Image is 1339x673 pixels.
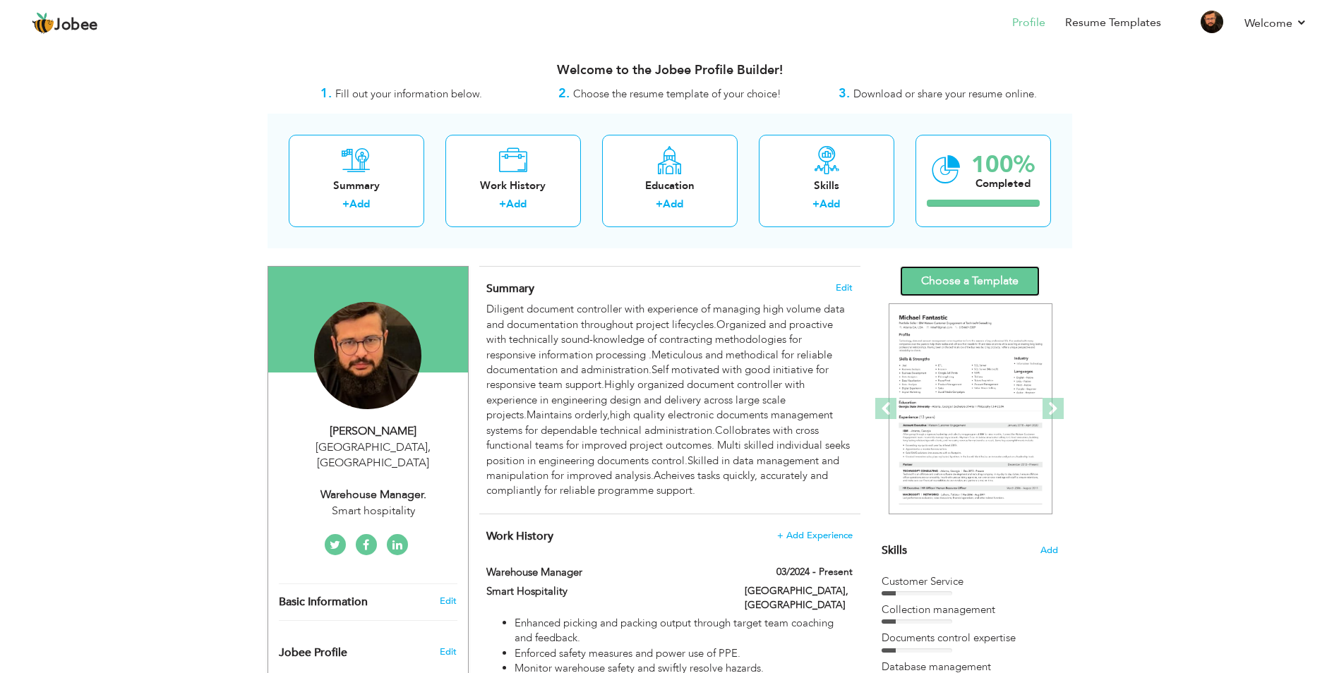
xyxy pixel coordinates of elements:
strong: 3. [839,85,850,102]
div: Warehouse Manager. [279,487,468,503]
a: Resume Templates [1065,15,1161,31]
label: Warehouse Manager [486,565,723,580]
label: [GEOGRAPHIC_DATA], [GEOGRAPHIC_DATA] [745,584,853,612]
span: Choose the resume template of your choice! [573,87,781,101]
li: Enforced safety measures and power use of PPE. [515,646,852,661]
div: Customer Service [882,574,1058,589]
span: Jobee Profile [279,647,347,660]
a: Jobee [32,12,98,35]
span: Work History [486,528,553,544]
h4: This helps to show the companies you have worked for. [486,529,852,543]
a: Choose a Template [900,266,1040,296]
img: jobee.io [32,12,54,35]
span: Edit [836,283,853,293]
div: Summary [300,178,413,193]
div: Skills [770,178,883,193]
strong: 2. [558,85,570,102]
span: + Add Experience [777,530,853,540]
div: 100% [971,153,1035,176]
span: Basic Information [279,596,368,609]
img: Profile Img [1201,11,1223,33]
div: Documents control expertise [882,631,1058,645]
label: Smart Hospitality [486,584,723,599]
div: Diligent document controller with experience of managing high volume data and documentation throu... [486,302,852,498]
span: Skills [882,542,907,558]
div: Education [613,178,726,193]
span: Download or share your resume online. [853,87,1037,101]
label: + [499,197,506,212]
a: Add [819,197,840,211]
div: Completed [971,176,1035,191]
div: Smart hospitality [279,503,468,519]
span: , [428,439,431,455]
div: Collection management [882,602,1058,617]
a: Edit [440,595,457,607]
label: + [656,197,663,212]
a: Welcome [1244,15,1307,32]
h4: Adding a summary is a quick and easy way to highlight your experience and interests. [486,281,852,296]
div: [GEOGRAPHIC_DATA] [GEOGRAPHIC_DATA] [279,439,468,472]
span: Fill out your information below. [335,87,482,101]
a: Add [663,197,683,211]
a: Add [349,197,370,211]
a: Add [506,197,527,211]
span: Edit [440,645,457,658]
span: Summary [486,281,534,296]
span: Add [1040,544,1058,557]
label: + [342,197,349,212]
img: Hassan Ali [314,302,421,409]
label: 03/2024 - Present [776,565,853,579]
label: + [812,197,819,212]
li: Enhanced picking and packing output through target team coaching and feedback. [515,616,852,646]
strong: 1. [320,85,332,102]
div: [PERSON_NAME] [279,423,468,439]
div: Enhance your career by creating a custom URL for your Jobee public profile. [268,631,468,667]
span: Jobee [54,18,98,33]
h3: Welcome to the Jobee Profile Builder! [268,63,1072,78]
div: Work History [457,178,570,193]
a: Profile [1012,15,1045,31]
